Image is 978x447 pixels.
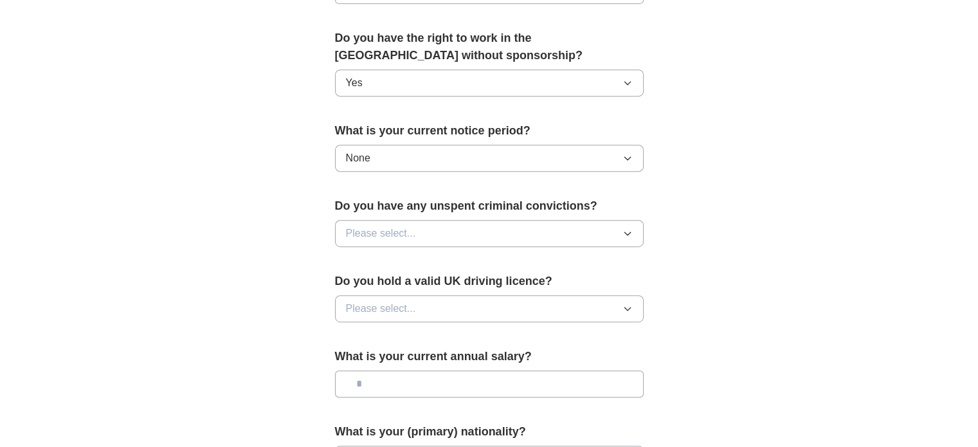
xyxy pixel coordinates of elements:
[335,348,644,365] label: What is your current annual salary?
[346,301,416,316] span: Please select...
[335,295,644,322] button: Please select...
[335,273,644,290] label: Do you hold a valid UK driving licence?
[335,69,644,96] button: Yes
[335,145,644,172] button: None
[346,226,416,241] span: Please select...
[346,151,370,166] span: None
[335,30,644,64] label: Do you have the right to work in the [GEOGRAPHIC_DATA] without sponsorship?
[335,423,644,441] label: What is your (primary) nationality?
[335,122,644,140] label: What is your current notice period?
[335,220,644,247] button: Please select...
[346,75,363,91] span: Yes
[335,197,644,215] label: Do you have any unspent criminal convictions?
